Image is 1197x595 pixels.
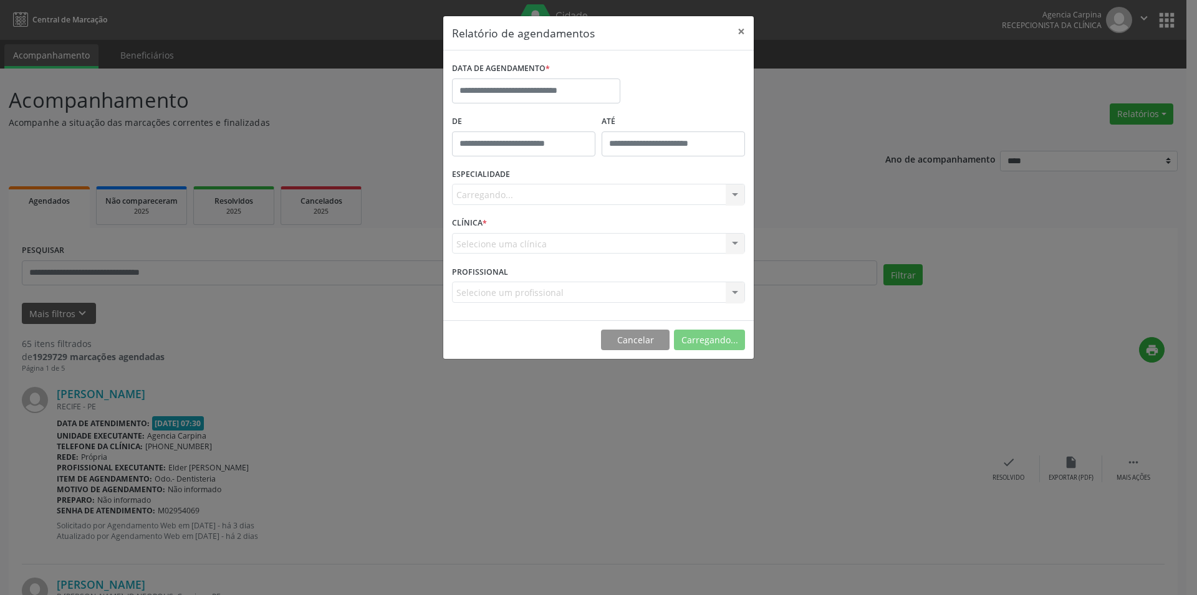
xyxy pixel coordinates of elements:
label: CLÍNICA [452,214,487,233]
button: Cancelar [601,330,670,351]
label: De [452,112,595,131]
label: PROFISSIONAL [452,262,508,282]
h5: Relatório de agendamentos [452,25,595,41]
button: Carregando... [674,330,745,351]
label: DATA DE AGENDAMENTO [452,59,550,79]
label: ESPECIALIDADE [452,165,510,184]
button: Close [729,16,754,47]
label: ATÉ [602,112,745,131]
